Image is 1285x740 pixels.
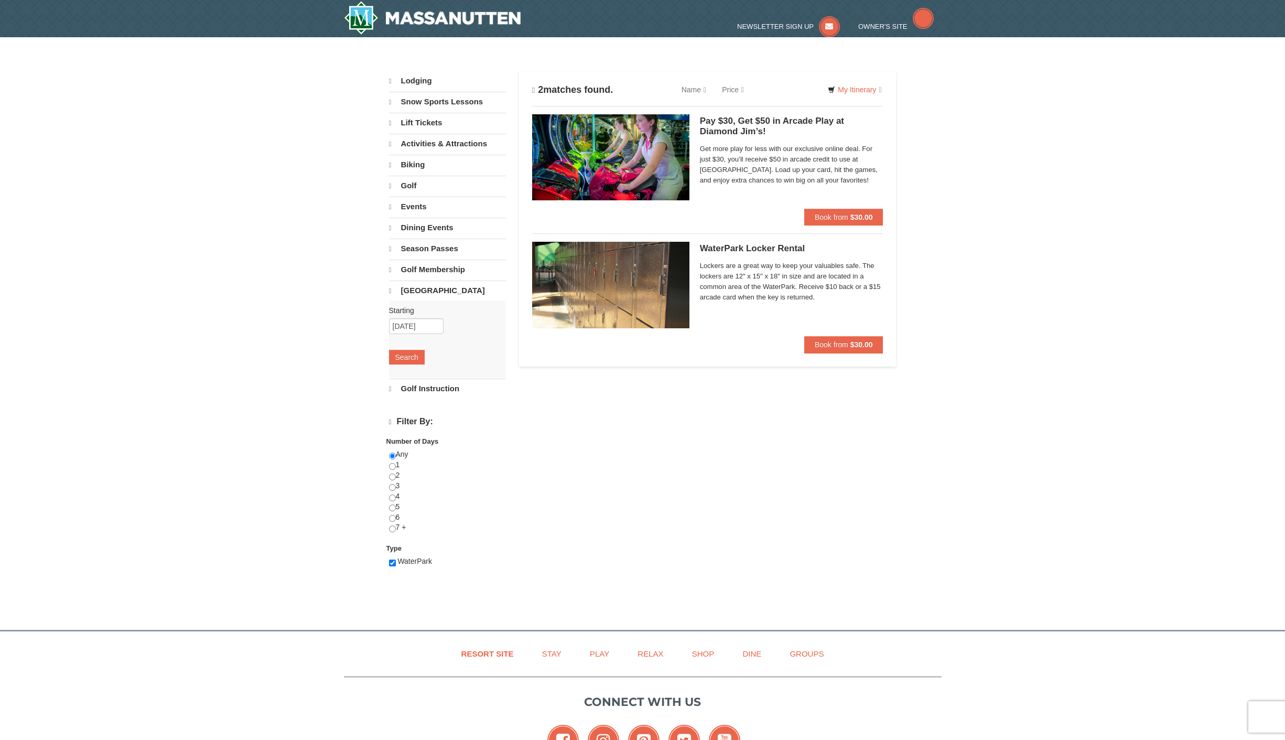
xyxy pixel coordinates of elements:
[344,1,521,35] a: Massanutten Resort
[389,113,506,133] a: Lift Tickets
[389,71,506,91] a: Lodging
[815,340,848,349] span: Book from
[858,23,908,30] span: Owner's Site
[344,693,942,711] p: Connect with us
[804,209,883,226] button: Book from $30.00
[389,218,506,238] a: Dining Events
[577,642,622,666] a: Play
[850,340,873,349] strong: $30.00
[679,642,728,666] a: Shop
[674,79,714,100] a: Name
[804,336,883,353] button: Book from $30.00
[389,134,506,154] a: Activities & Attractions
[737,23,840,30] a: Newsletter Sign Up
[532,242,689,328] img: 6619917-1005-d92ad057.png
[858,23,934,30] a: Owner's Site
[389,281,506,301] a: [GEOGRAPHIC_DATA]
[700,261,883,303] span: Lockers are a great way to keep your valuables safe. The lockers are 12" x 15" x 18" in size and ...
[850,213,873,221] strong: $30.00
[529,642,575,666] a: Stay
[389,92,506,112] a: Snow Sports Lessons
[389,176,506,196] a: Golf
[776,642,837,666] a: Groups
[389,239,506,259] a: Season Passes
[389,155,506,175] a: Biking
[397,557,432,565] span: WaterPark
[389,350,425,364] button: Search
[389,260,506,280] a: Golf Membership
[532,114,689,200] img: 6619917-1621-4efc4b47.jpg
[389,436,435,444] strong: Price: (USD $)
[386,544,402,552] strong: Type
[821,82,888,98] a: My Itinerary
[700,144,883,186] span: Get more play for less with our exclusive online deal. For just $30, you’ll receive $50 in arcade...
[815,213,848,221] span: Book from
[389,379,506,399] a: Golf Instruction
[389,305,498,316] label: Starting
[448,642,527,666] a: Resort Site
[624,642,676,666] a: Relax
[389,417,506,427] h4: Filter By:
[389,197,506,217] a: Events
[700,243,883,254] h5: WaterPark Locker Rental
[714,79,752,100] a: Price
[344,1,521,35] img: Massanutten Resort Logo
[737,23,814,30] span: Newsletter Sign Up
[729,642,774,666] a: Dine
[700,116,883,137] h5: Pay $30, Get $50 in Arcade Play at Diamond Jim’s!
[389,449,506,543] div: Any 1 2 3 4 5 6 7 +
[386,437,439,445] strong: Number of Days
